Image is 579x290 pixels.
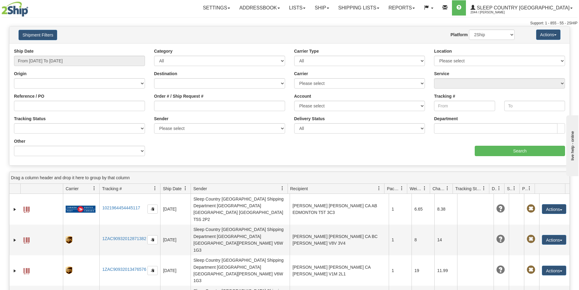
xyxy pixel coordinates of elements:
td: [PERSON_NAME] [PERSON_NAME] CA BC [PERSON_NAME] V8V 3V4 [290,225,389,255]
span: Sender [193,186,207,192]
a: Delivery Status filter column settings [494,183,504,194]
input: Search [475,146,565,156]
span: Weight [410,186,422,192]
a: Sender filter column settings [277,183,288,194]
div: Support: 1 - 855 - 55 - 2SHIP [2,21,577,26]
div: live help - online [5,5,56,10]
img: 20 - Canada Post [66,205,95,213]
span: Delivery Status [492,186,497,192]
td: 1 [389,255,412,286]
span: Charge [433,186,445,192]
label: Tracking Status [14,116,46,122]
a: Expand [12,206,18,212]
a: Tracking Status filter column settings [479,183,489,194]
span: Ship Date [163,186,181,192]
button: Actions [542,235,566,245]
img: logo2044.jpg [2,2,28,17]
a: Addressbook [235,0,284,16]
span: Tracking Status [455,186,482,192]
span: Packages [387,186,400,192]
td: 11.99 [434,255,457,286]
label: Origin [14,71,26,77]
label: Order # / Ship Request # [154,93,204,99]
a: Expand [12,237,18,243]
td: 8.38 [434,194,457,225]
input: From [434,101,495,111]
button: Copy to clipboard [147,266,158,275]
span: Carrier [66,186,79,192]
span: Unknown [496,266,505,274]
a: 1ZAC90932013476576 [102,267,146,272]
span: Pickup Status [522,186,527,192]
button: Shipment Filters [19,30,57,40]
label: Ship Date [14,48,34,54]
button: Actions [542,266,566,275]
td: 1 [389,225,412,255]
a: Label [23,235,29,244]
label: Category [154,48,173,54]
td: 8 [412,225,434,255]
td: 1 [389,194,412,225]
label: Carrier Type [294,48,319,54]
a: Shipment Issues filter column settings [509,183,519,194]
label: Reference / PO [14,93,44,99]
td: [PERSON_NAME] [PERSON_NAME] CA [PERSON_NAME] V1M 2L1 [290,255,389,286]
label: Department [434,116,458,122]
div: grid grouping header [9,172,570,184]
label: Carrier [294,71,308,77]
label: Location [434,48,452,54]
a: Settings [198,0,235,16]
a: Recipient filter column settings [374,183,384,194]
a: Label [23,265,29,275]
span: Unknown [496,235,505,243]
span: Recipient [290,186,308,192]
label: Sender [154,116,168,122]
img: 8 - UPS [66,236,72,244]
td: Sleep Country [GEOGRAPHIC_DATA] Shipping Department [GEOGRAPHIC_DATA] [GEOGRAPHIC_DATA][PERSON_NA... [191,255,290,286]
td: [DATE] [160,255,191,286]
img: 8 - UPS [66,267,72,274]
span: 2044 / [PERSON_NAME] [470,9,516,16]
a: Lists [284,0,310,16]
label: Account [294,93,311,99]
label: Platform [450,32,468,38]
button: Copy to clipboard [147,204,158,214]
td: [DATE] [160,194,191,225]
td: 14 [434,225,457,255]
button: Copy to clipboard [147,235,158,244]
button: Actions [536,30,560,40]
a: Sleep Country [GEOGRAPHIC_DATA] 2044 / [PERSON_NAME] [466,0,577,16]
span: Tracking # [102,186,122,192]
span: Pickup Not Assigned [527,235,535,243]
a: Expand [12,268,18,274]
label: Tracking # [434,93,455,99]
label: Delivery Status [294,116,325,122]
span: Pickup Not Assigned [527,266,535,274]
label: Other [14,138,25,144]
span: Sleep Country [GEOGRAPHIC_DATA] [475,5,570,10]
a: Pickup Status filter column settings [524,183,535,194]
input: To [504,101,565,111]
td: [DATE] [160,225,191,255]
label: Destination [154,71,177,77]
a: Label [23,204,29,214]
a: Shipping lists [334,0,384,16]
span: Shipment Issues [507,186,512,192]
a: 1ZAC90932012871382 [102,236,146,241]
iframe: chat widget [565,114,578,176]
button: Actions [542,204,566,214]
td: 6.65 [412,194,434,225]
a: Charge filter column settings [442,183,453,194]
span: Unknown [496,204,505,213]
a: Ship Date filter column settings [180,183,191,194]
a: Reports [384,0,419,16]
a: Tracking # filter column settings [150,183,160,194]
td: [PERSON_NAME] [PERSON_NAME] CA AB EDMONTON T5T 3C3 [290,194,389,225]
td: Sleep Country [GEOGRAPHIC_DATA] Shipping Department [GEOGRAPHIC_DATA] [GEOGRAPHIC_DATA][PERSON_NA... [191,225,290,255]
td: Sleep Country [GEOGRAPHIC_DATA] Shipping Department [GEOGRAPHIC_DATA] [GEOGRAPHIC_DATA] [GEOGRAPH... [191,194,290,225]
td: 19 [412,255,434,286]
a: Ship [310,0,333,16]
a: Packages filter column settings [397,183,407,194]
a: Carrier filter column settings [89,183,99,194]
span: Pickup Not Assigned [527,204,535,213]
